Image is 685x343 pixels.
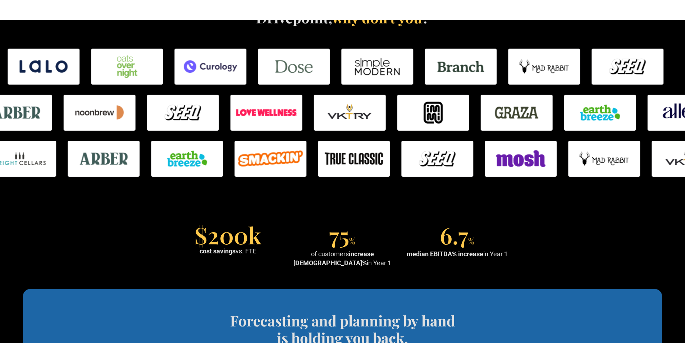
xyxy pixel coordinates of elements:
[200,247,256,256] div: vs. FTE
[200,247,236,255] strong: cost savings
[440,220,468,250] span: 6.7
[195,226,261,244] div: $200k
[349,235,356,247] span: %
[468,235,475,247] span: %
[407,250,483,258] strong: median EBITDA% increase
[288,249,397,267] div: of customers in Year 1
[329,220,349,250] span: 75
[407,249,508,258] div: in Year 1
